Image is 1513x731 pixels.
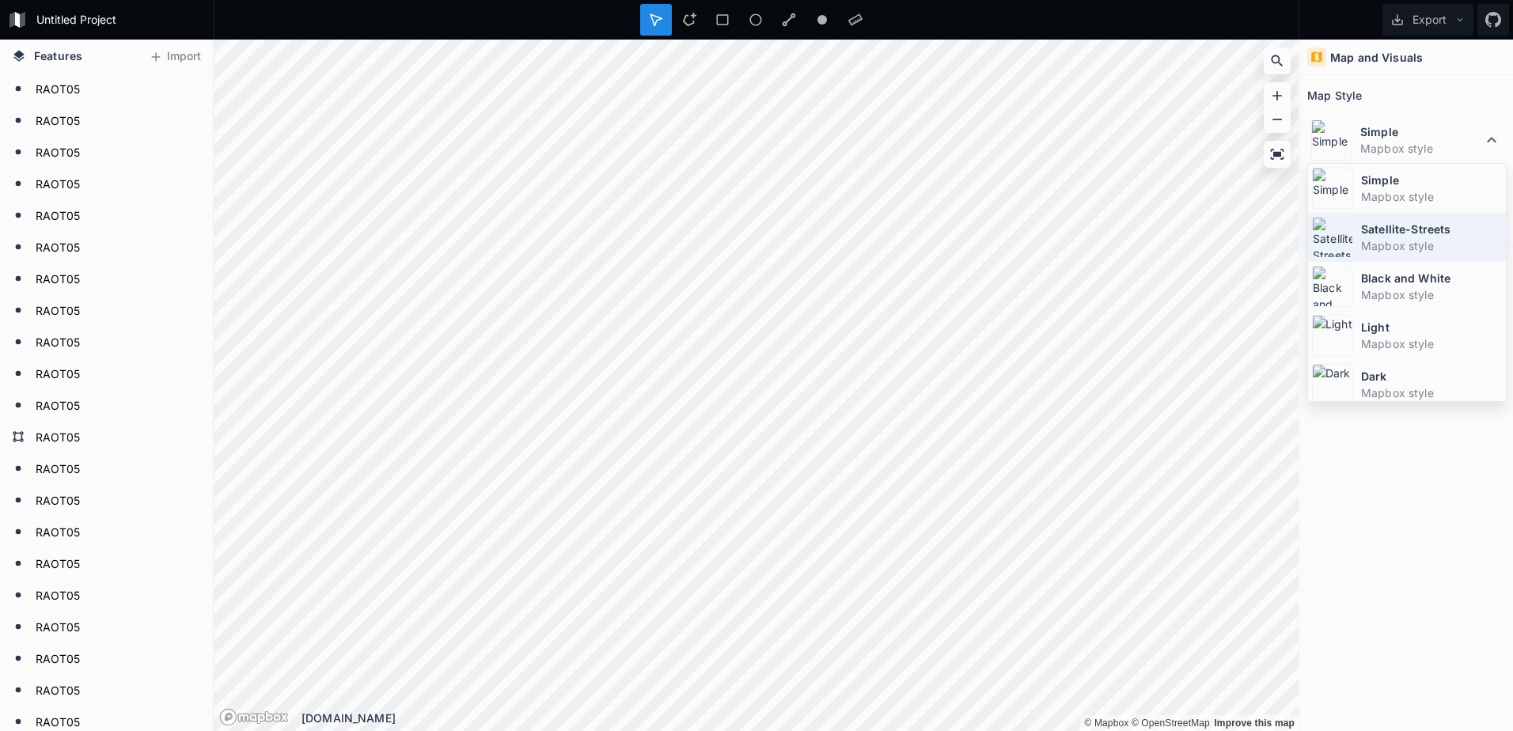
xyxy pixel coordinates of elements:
dt: Light [1361,319,1502,335]
dd: Mapbox style [1360,140,1482,157]
dd: Mapbox style [1361,237,1502,254]
dd: Mapbox style [1361,188,1502,205]
h4: Map and Visuals [1330,49,1423,66]
a: Mapbox [1084,718,1128,729]
button: Import [141,44,209,70]
dt: Black and White [1361,270,1502,286]
a: Map feedback [1214,718,1295,729]
a: Mapbox logo [219,708,289,726]
dt: Dark [1361,368,1502,384]
span: Features [34,47,82,64]
img: Simple [1311,119,1352,161]
h2: Map Style [1307,83,1362,108]
dd: Mapbox style [1361,286,1502,303]
dt: Simple [1360,123,1482,140]
img: Light [1312,315,1353,356]
img: Dark [1312,364,1353,405]
img: Satellite-Streets [1312,217,1353,258]
dt: Simple [1361,172,1502,188]
a: OpenStreetMap [1132,718,1210,729]
button: Export [1382,4,1473,36]
div: [DOMAIN_NAME] [301,710,1299,726]
img: Black and White [1312,266,1353,307]
dt: Satellite-Streets [1361,221,1502,237]
img: Simple [1312,168,1353,209]
dd: Mapbox style [1361,384,1502,401]
dd: Mapbox style [1361,335,1502,352]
